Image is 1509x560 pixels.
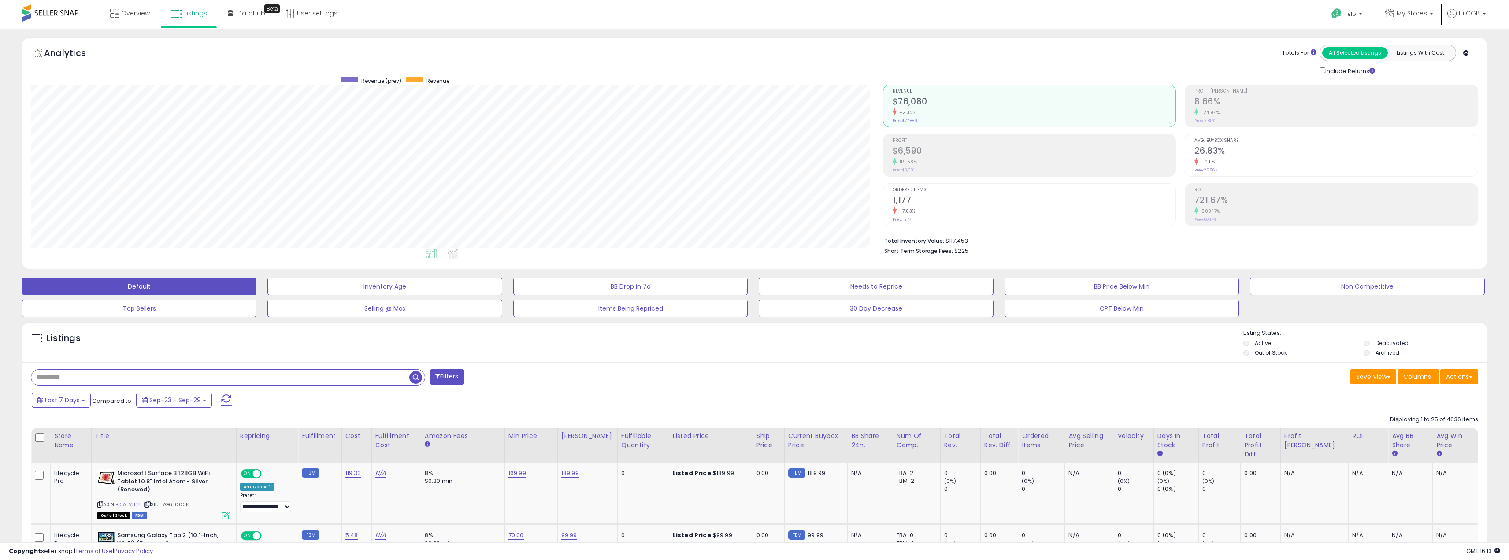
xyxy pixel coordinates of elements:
div: 0 [944,469,980,477]
div: Store Name [54,431,88,450]
small: (0%) [1118,478,1130,485]
strong: Copyright [9,547,41,555]
div: Preset: [240,493,292,512]
small: -2.32% [897,109,916,116]
h2: 1,177 [893,195,1176,207]
div: Title [95,431,233,441]
button: Save View [1350,369,1396,384]
div: Fulfillment [302,431,337,441]
button: BB Price Below Min [1005,278,1239,295]
div: Min Price [508,431,554,441]
div: $0.30 min [425,540,498,548]
small: Prev: $3,001 [893,167,915,173]
div: Velocity [1118,431,1150,441]
div: Days In Stock [1157,431,1195,450]
span: Revenue [893,89,1176,94]
span: ON [242,470,253,478]
div: Ship Price [756,431,781,450]
div: 0 [944,531,980,539]
small: FBM [788,530,805,540]
b: Listed Price: [673,469,713,477]
span: ROI [1194,188,1478,193]
span: DataHub [237,9,265,18]
button: Listings With Cost [1387,47,1453,59]
div: Listed Price [673,431,749,441]
div: Displaying 1 to 25 of 4636 items [1390,415,1478,424]
label: Active [1255,339,1271,347]
small: (0%) [944,478,957,485]
div: Cost [345,431,368,441]
div: 0 [621,531,662,539]
a: Terms of Use [75,547,113,555]
label: Deactivated [1376,339,1409,347]
span: 189.99 [808,469,825,477]
h2: $76,080 [893,96,1176,108]
div: Avg Selling Price [1068,431,1110,450]
div: $99.99 [673,531,746,539]
div: 0 (0%) [1157,485,1198,493]
h5: Listings [47,332,81,345]
div: N/A [1284,469,1342,477]
b: Short Term Storage Fees: [884,247,953,255]
span: 99.99 [808,531,823,539]
small: (0%) [944,540,957,547]
button: CPT Below Min [1005,300,1239,317]
span: My Stores [1397,9,1427,18]
span: OFF [260,532,274,540]
small: Amazon Fees. [425,441,430,449]
button: 30 Day Decrease [759,300,993,317]
small: (0%) [1157,478,1170,485]
div: 0.00 [756,531,778,539]
small: Prev: 3.85% [1194,118,1215,123]
div: Num of Comp. [897,431,937,450]
span: Sep-23 - Sep-29 [149,396,201,404]
div: N/A [1352,469,1381,477]
div: 0 [1202,531,1240,539]
a: N/A [375,531,386,540]
div: $189.99 [673,469,746,477]
div: 0 [944,485,980,493]
p: Listing States: [1243,329,1487,337]
div: FBA: 2 [897,469,934,477]
div: FBA: 0 [897,531,934,539]
div: N/A [851,531,886,539]
div: 0 [621,469,662,477]
div: N/A [1068,531,1107,539]
button: Filters [430,369,464,385]
small: 124.94% [1198,109,1220,116]
div: FBM: 2 [897,477,934,485]
small: (0%) [1118,540,1130,547]
span: OFF [260,470,274,478]
span: Avg. Buybox Share [1194,138,1478,143]
small: (0%) [1157,540,1170,547]
small: FBM [302,468,319,478]
small: Prev: $77,889 [893,118,917,123]
div: Amazon AI * [240,483,274,491]
div: Avg Win Price [1436,431,1474,450]
div: 0 [1022,469,1064,477]
div: 0 [1202,485,1240,493]
button: Needs to Reprice [759,278,993,295]
a: 70.00 [508,531,524,540]
b: Microsoft Surface 3 128GB WiFi Tablet 10.8" Intel Atom - Silver (Renewed) [117,469,224,496]
div: 0 (0%) [1157,469,1198,477]
span: Revenue (prev) [361,77,401,85]
span: Profit [PERSON_NAME] [1194,89,1478,94]
img: 51a-9IxG+qL._SL40_.jpg [97,531,115,544]
div: N/A [1392,469,1426,477]
div: Current Buybox Price [788,431,844,450]
label: Out of Stock [1255,349,1287,356]
a: 169.99 [508,469,526,478]
b: Listed Price: [673,531,713,539]
div: BB Share 24h. [851,431,889,450]
h5: Analytics [44,47,103,61]
a: 5.48 [345,531,358,540]
div: Ordered Items [1022,431,1061,450]
button: Actions [1440,369,1478,384]
button: Items Being Repriced [513,300,748,317]
div: ROI [1352,431,1384,441]
div: Fulfillment Cost [375,431,417,450]
small: (0%) [1202,478,1215,485]
div: 0 [1022,485,1064,493]
h2: $6,590 [893,146,1176,158]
